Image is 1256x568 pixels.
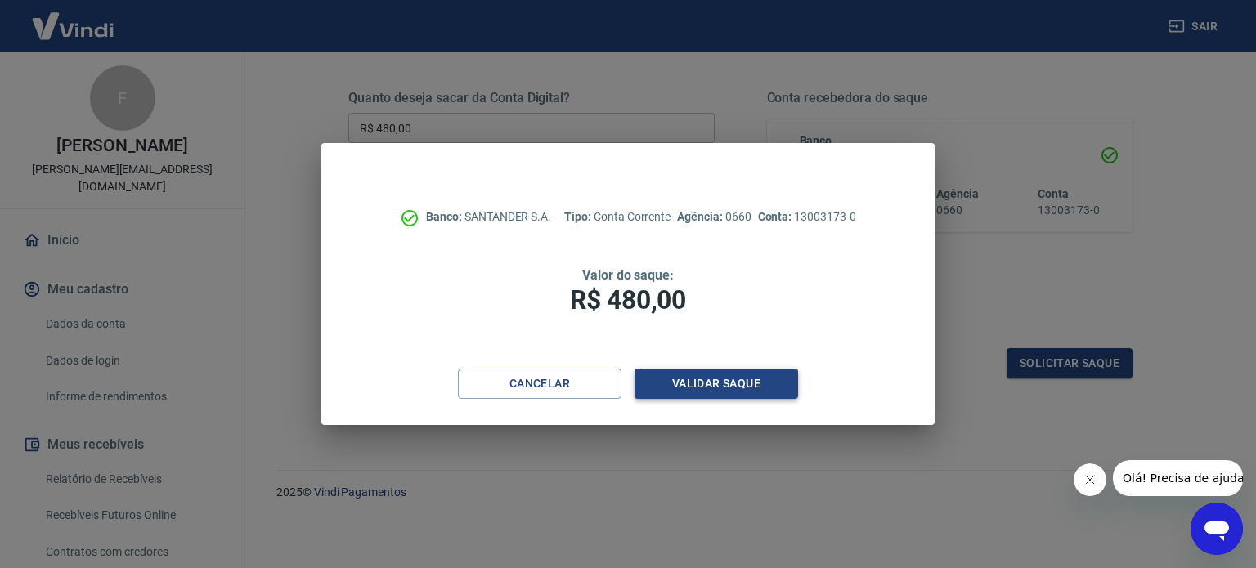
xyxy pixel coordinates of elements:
[426,208,551,226] p: SANTANDER S.A.
[677,208,751,226] p: 0660
[1113,460,1243,496] iframe: Mensagem da empresa
[564,208,671,226] p: Conta Corrente
[677,210,725,223] span: Agência:
[1074,463,1106,496] iframe: Fechar mensagem
[758,210,795,223] span: Conta:
[426,210,464,223] span: Banco:
[458,369,621,399] button: Cancelar
[582,267,674,283] span: Valor do saque:
[1191,503,1243,555] iframe: Botão para abrir a janela de mensagens
[10,11,137,25] span: Olá! Precisa de ajuda?
[635,369,798,399] button: Validar saque
[570,284,686,315] span: R$ 480,00
[564,210,594,223] span: Tipo:
[758,208,856,226] p: 13003173-0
